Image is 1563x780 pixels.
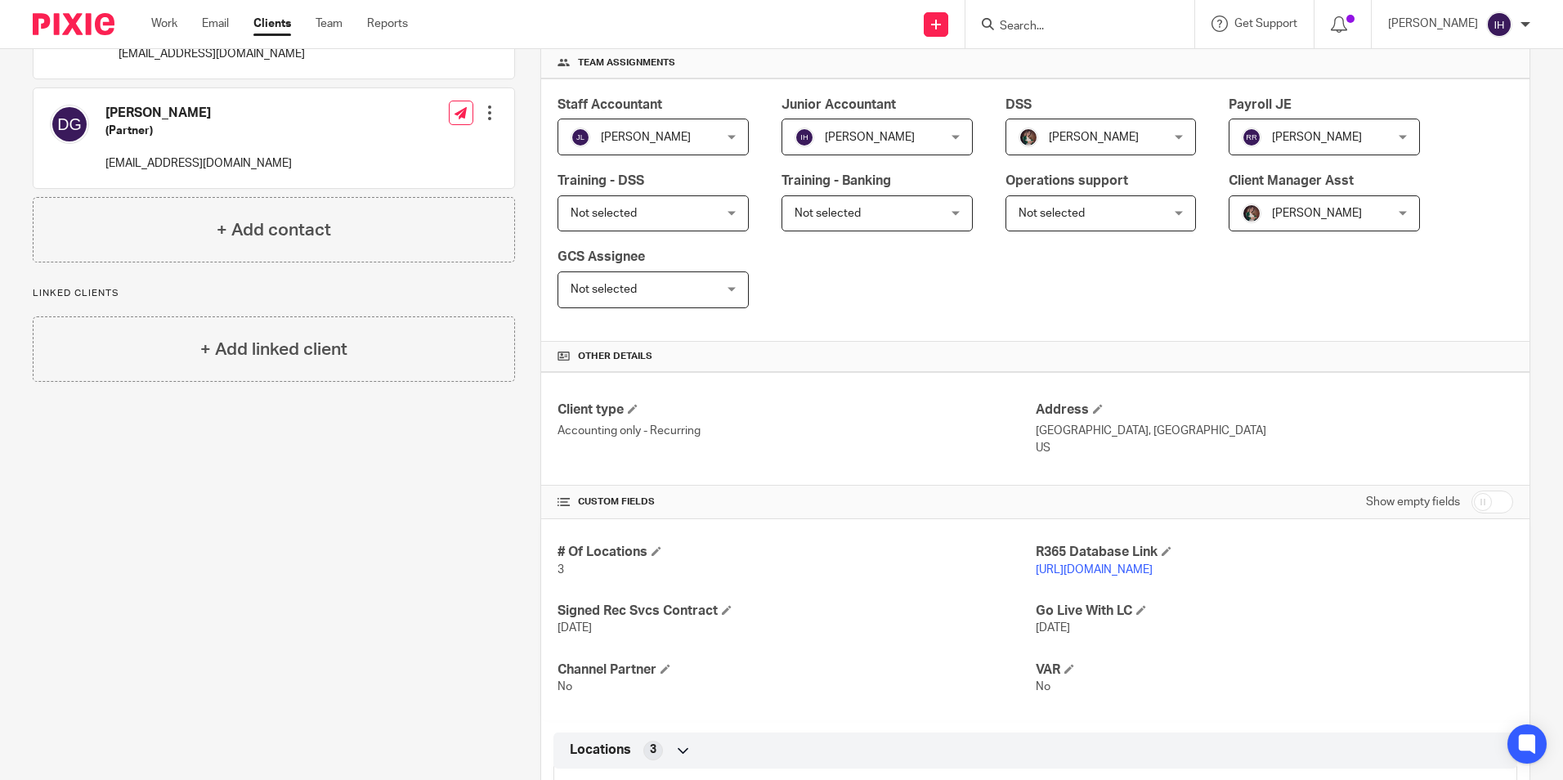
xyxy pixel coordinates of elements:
[558,622,592,634] span: [DATE]
[1036,544,1513,561] h4: R365 Database Link
[795,128,814,147] img: svg%3E
[571,128,590,147] img: svg%3E
[1486,11,1512,38] img: svg%3E
[558,544,1035,561] h4: # Of Locations
[558,401,1035,419] h4: Client type
[1019,208,1085,219] span: Not selected
[33,13,114,35] img: Pixie
[578,56,675,69] span: Team assignments
[1036,681,1050,693] span: No
[253,16,291,32] a: Clients
[1229,98,1292,111] span: Payroll JE
[367,16,408,32] a: Reports
[1019,128,1038,147] img: Profile%20picture%20JUS.JPG
[105,105,292,122] h4: [PERSON_NAME]
[1242,204,1261,223] img: Profile%20picture%20JUS.JPG
[202,16,229,32] a: Email
[781,98,896,111] span: Junior Accountant
[558,423,1035,439] p: Accounting only - Recurring
[1036,603,1513,620] h4: Go Live With LC
[558,681,572,693] span: No
[558,495,1035,509] h4: CUSTOM FIELDS
[33,287,515,300] p: Linked clients
[119,46,305,62] p: [EMAIL_ADDRESS][DOMAIN_NAME]
[1366,494,1460,510] label: Show empty fields
[1242,128,1261,147] img: svg%3E
[1005,174,1128,187] span: Operations support
[1036,440,1513,456] p: US
[781,174,891,187] span: Training - Banking
[1036,622,1070,634] span: [DATE]
[200,337,347,362] h4: + Add linked client
[558,98,662,111] span: Staff Accountant
[825,132,915,143] span: [PERSON_NAME]
[558,603,1035,620] h4: Signed Rec Svcs Contract
[1005,98,1032,111] span: DSS
[316,16,343,32] a: Team
[217,217,331,243] h4: + Add contact
[1036,423,1513,439] p: [GEOGRAPHIC_DATA], [GEOGRAPHIC_DATA]
[570,742,631,759] span: Locations
[105,123,292,139] h5: (Partner)
[1234,18,1297,29] span: Get Support
[1272,208,1362,219] span: [PERSON_NAME]
[1036,401,1513,419] h4: Address
[1272,132,1362,143] span: [PERSON_NAME]
[1388,16,1478,32] p: [PERSON_NAME]
[1036,564,1153,576] a: [URL][DOMAIN_NAME]
[105,155,292,172] p: [EMAIL_ADDRESS][DOMAIN_NAME]
[578,350,652,363] span: Other details
[795,208,861,219] span: Not selected
[998,20,1145,34] input: Search
[151,16,177,32] a: Work
[558,174,644,187] span: Training - DSS
[558,564,564,576] span: 3
[558,661,1035,679] h4: Channel Partner
[558,250,645,263] span: GCS Assignee
[571,284,637,295] span: Not selected
[571,208,637,219] span: Not selected
[50,105,89,144] img: svg%3E
[1229,174,1354,187] span: Client Manager Asst
[601,132,691,143] span: [PERSON_NAME]
[1036,661,1513,679] h4: VAR
[1049,132,1139,143] span: [PERSON_NAME]
[650,742,656,758] span: 3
